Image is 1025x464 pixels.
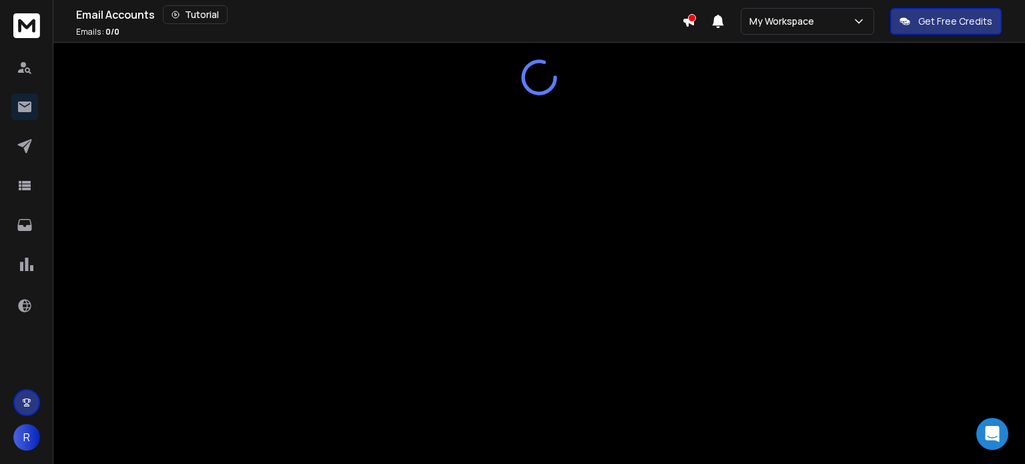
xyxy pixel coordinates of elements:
[976,418,1008,450] div: Open Intercom Messenger
[76,27,119,37] p: Emails :
[918,15,992,28] p: Get Free Credits
[890,8,1002,35] button: Get Free Credits
[13,424,40,451] button: R
[163,5,228,24] button: Tutorial
[749,15,819,28] p: My Workspace
[76,5,682,24] div: Email Accounts
[105,26,119,37] span: 0 / 0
